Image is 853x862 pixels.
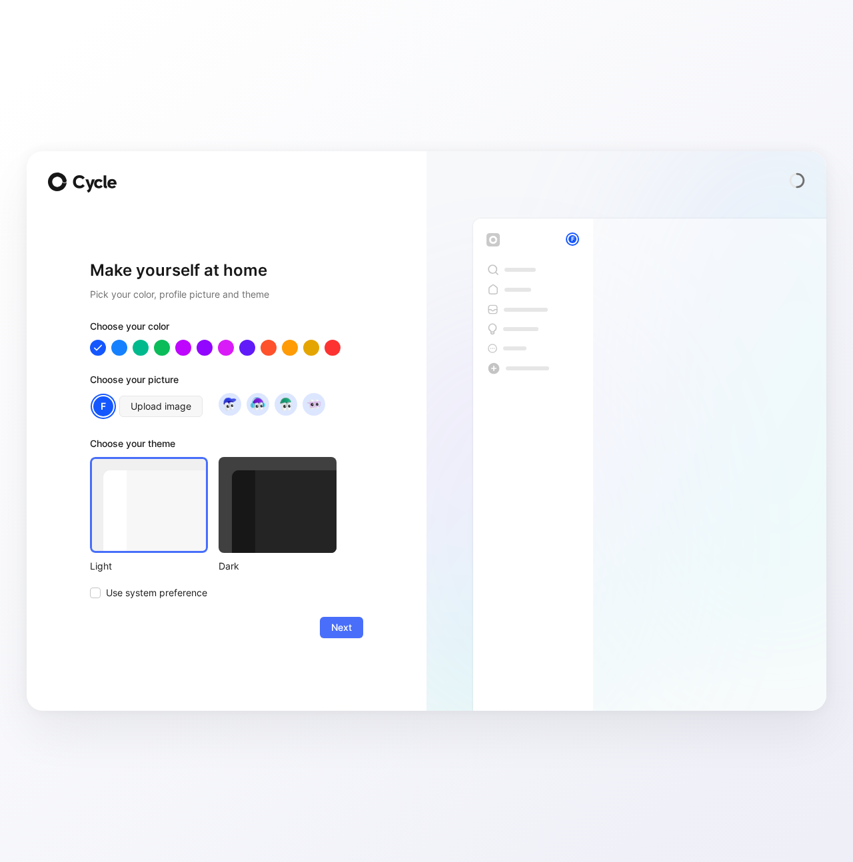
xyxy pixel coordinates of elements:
[90,372,363,393] div: Choose your picture
[92,395,115,418] div: F
[320,617,363,638] button: Next
[305,395,323,413] img: avatar
[90,286,363,302] h2: Pick your color, profile picture and theme
[90,436,337,457] div: Choose your theme
[131,398,191,414] span: Upload image
[219,558,337,574] div: Dark
[106,585,207,601] span: Use system preference
[567,234,578,244] div: F
[486,233,500,246] img: workspace-default-logo-wX5zAyuM.png
[331,620,352,636] span: Next
[90,260,363,281] h1: Make yourself at home
[277,395,295,413] img: avatar
[90,558,208,574] div: Light
[221,395,239,413] img: avatar
[119,396,203,417] button: Upload image
[90,318,363,340] div: Choose your color
[249,395,267,413] img: avatar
